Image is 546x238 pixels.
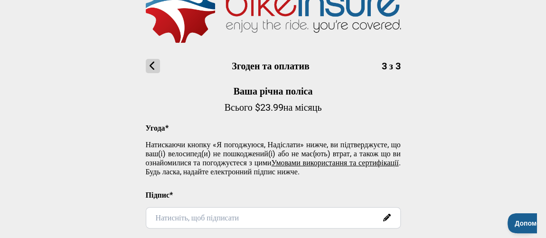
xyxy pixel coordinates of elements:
[225,102,260,113] font: Всього $
[381,60,400,72] font: 3 з 3
[7,6,39,14] font: Допомога
[271,158,398,167] font: Умовами використання та сертифікації
[234,86,313,97] font: Ваша річна поліса
[232,60,310,72] font: Згоден та оплатив
[508,213,537,233] iframe: Перемикання служби підтримки клієнтів
[156,213,239,222] font: Натисніть, щоб підписати
[146,190,173,200] font: Підпис*
[260,102,283,113] font: 23.99
[146,140,401,167] font: Натискаючи кнопку «Я погоджуюся, Надіслати» нижче, ви підтверджуєте, що ваш(і) велосипед(и) не по...
[146,158,401,176] font: . Будь ласка, надайте електронний підпис нижче.
[146,124,169,133] font: Угода*
[283,102,322,113] font: на місяць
